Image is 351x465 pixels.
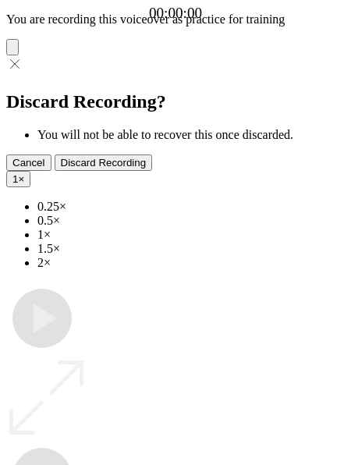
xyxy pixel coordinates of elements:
span: 1 [12,173,18,185]
li: 1.5× [37,242,345,256]
li: You will not be able to recover this once discarded. [37,128,345,142]
li: 0.25× [37,200,345,214]
p: You are recording this voiceover as practice for training [6,12,345,27]
li: 1× [37,228,345,242]
button: Discard Recording [55,154,153,171]
h2: Discard Recording? [6,91,345,112]
button: 1× [6,171,30,187]
button: Cancel [6,154,51,171]
li: 0.5× [37,214,345,228]
li: 2× [37,256,345,270]
a: 00:00:00 [149,5,202,22]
